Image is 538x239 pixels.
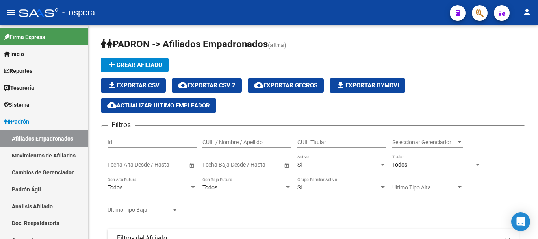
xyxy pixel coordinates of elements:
[107,60,117,69] mat-icon: add
[392,139,456,146] span: Seleccionar Gerenciador
[336,80,345,90] mat-icon: file_download
[178,80,187,90] mat-icon: cloud_download
[4,100,30,109] span: Sistema
[107,100,117,110] mat-icon: cloud_download
[101,58,169,72] button: Crear Afiliado
[108,119,135,130] h3: Filtros
[108,184,122,191] span: Todos
[248,78,324,93] button: Exportar GECROS
[238,161,276,168] input: Fecha fin
[297,161,302,168] span: Si
[187,161,196,169] button: Open calendar
[254,82,317,89] span: Exportar GECROS
[4,67,32,75] span: Reportes
[4,33,45,41] span: Firma Express
[282,161,291,169] button: Open calendar
[4,50,24,58] span: Inicio
[108,161,136,168] input: Fecha inicio
[4,83,34,92] span: Tesorería
[392,161,407,168] span: Todos
[511,212,530,231] div: Open Intercom Messenger
[62,4,95,21] span: - ospcra
[336,82,399,89] span: Exportar Bymovi
[101,39,268,50] span: PADRON -> Afiliados Empadronados
[101,98,216,113] button: Actualizar ultimo Empleador
[268,41,286,49] span: (alt+a)
[108,207,171,213] span: Ultimo Tipo Baja
[4,117,29,126] span: Padrón
[107,61,162,69] span: Crear Afiliado
[107,80,117,90] mat-icon: file_download
[522,7,532,17] mat-icon: person
[202,161,231,168] input: Fecha inicio
[202,184,217,191] span: Todos
[101,78,166,93] button: Exportar CSV
[178,82,236,89] span: Exportar CSV 2
[172,78,242,93] button: Exportar CSV 2
[297,184,302,191] span: Si
[107,102,210,109] span: Actualizar ultimo Empleador
[6,7,16,17] mat-icon: menu
[107,82,160,89] span: Exportar CSV
[392,184,456,191] span: Ultimo Tipo Alta
[143,161,182,168] input: Fecha fin
[330,78,405,93] button: Exportar Bymovi
[254,80,263,90] mat-icon: cloud_download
